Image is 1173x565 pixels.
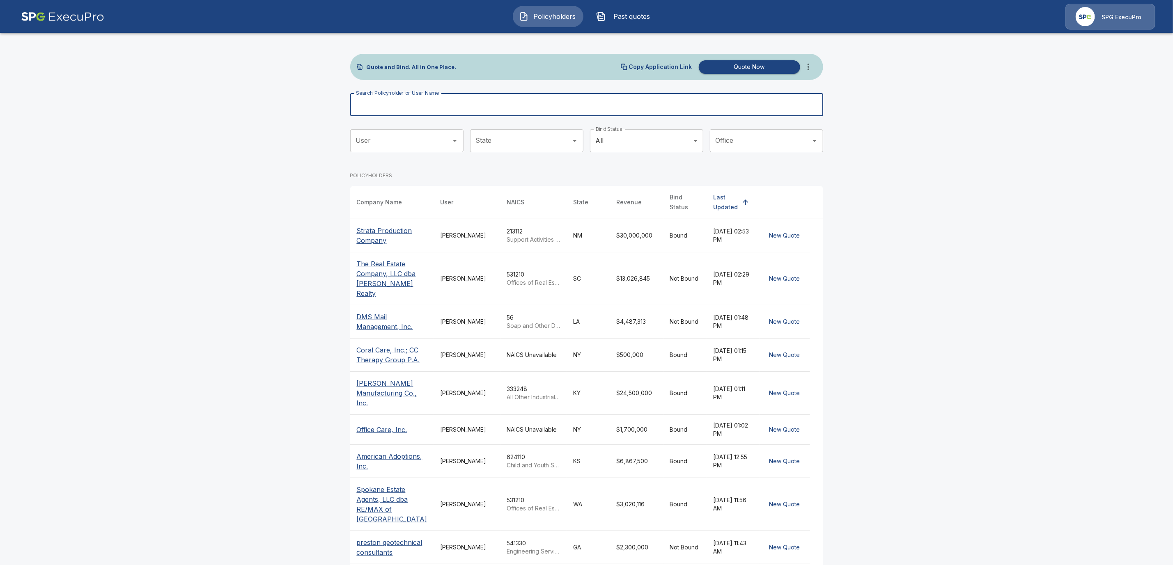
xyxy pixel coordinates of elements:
[507,385,560,401] div: 333248
[507,504,560,512] p: Offices of Real Estate Agents and Brokers
[507,453,560,469] div: 624110
[610,339,663,372] td: $500,000
[513,6,583,27] button: Policyholders IconPolicyholders
[567,219,610,252] td: NM
[610,478,663,531] td: $3,020,116
[567,478,610,531] td: WA
[567,252,610,305] td: SC
[766,348,803,363] button: New Quote
[441,389,494,397] div: [PERSON_NAME]
[596,126,622,133] label: Bind Status
[441,318,494,326] div: [PERSON_NAME]
[441,231,494,240] div: [PERSON_NAME]
[663,252,707,305] td: Not Bound
[707,372,760,415] td: [DATE] 01:11 PM
[441,457,494,465] div: [PERSON_NAME]
[441,543,494,551] div: [PERSON_NAME]
[617,197,642,207] div: Revenue
[663,415,707,445] td: Bound
[519,11,529,21] img: Policyholders Icon
[696,60,800,74] a: Quote Now
[357,259,427,298] p: The Real Estate Company, LLC dba [PERSON_NAME] Realty
[574,197,589,207] div: State
[610,531,663,564] td: $2,300,000
[567,415,610,445] td: NY
[21,4,104,30] img: AA Logo
[507,270,560,287] div: 531210
[707,305,760,339] td: [DATE] 01:48 PM
[663,339,707,372] td: Bound
[1076,7,1095,26] img: Agency Icon
[500,339,567,372] td: NAICS Unavailable
[567,445,610,478] td: KS
[357,451,427,471] p: American Adoptions, Inc.
[507,322,560,330] p: Soap and Other Detergent Manufacturing
[766,314,803,329] button: New Quote
[441,351,494,359] div: [PERSON_NAME]
[507,279,560,287] p: Offices of Real Estate Agents and Brokers
[610,415,663,445] td: $1,700,000
[707,415,760,445] td: [DATE] 01:02 PM
[569,135,581,146] button: Open
[357,378,427,408] p: [PERSON_NAME] Manufacturing Co., Inc.
[809,135,820,146] button: Open
[663,372,707,415] td: Bound
[507,461,560,469] p: Child and Youth Services
[357,197,402,207] div: Company Name
[766,422,803,437] button: New Quote
[610,445,663,478] td: $6,867,500
[567,531,610,564] td: GA
[629,64,692,70] p: Copy Application Link
[350,172,393,179] p: POLICYHOLDERS
[567,305,610,339] td: LA
[610,305,663,339] td: $4,487,313
[766,271,803,286] button: New Quote
[357,425,407,435] p: Office Care, Inc.
[1065,4,1155,30] a: Agency IconSPG ExecuPro
[663,186,707,219] th: Bind Status
[800,59,817,75] button: more
[357,485,427,524] p: Spokane Estate Agents, LLC dba RE/MAX of [GEOGRAPHIC_DATA]
[1102,13,1141,21] p: SPG ExecuPro
[441,197,454,207] div: User
[507,393,560,401] p: All Other Industrial Machinery Manufacturing
[766,386,803,401] button: New Quote
[507,313,560,330] div: 56
[610,252,663,305] td: $13,026,845
[609,11,654,21] span: Past quotes
[357,538,427,557] p: preston geotechnical consultants
[766,540,803,555] button: New Quote
[357,345,427,365] p: Coral Care, Inc.; CC Therapy Group P.A.
[507,547,560,556] p: Engineering Services
[567,372,610,415] td: KY
[663,531,707,564] td: Not Bound
[707,252,760,305] td: [DATE] 02:29 PM
[610,372,663,415] td: $24,500,000
[532,11,577,21] span: Policyholders
[357,312,427,332] p: DMS Mail Management, Inc.
[367,64,457,70] p: Quote and Bind. All in One Place.
[766,228,803,243] button: New Quote
[699,60,800,74] button: Quote Now
[590,129,703,152] div: All
[707,478,760,531] td: [DATE] 11:56 AM
[707,219,760,252] td: [DATE] 02:53 PM
[766,497,803,512] button: New Quote
[766,454,803,469] button: New Quote
[567,339,610,372] td: NY
[714,192,738,212] div: Last Updated
[610,219,663,252] td: $30,000,000
[663,445,707,478] td: Bound
[507,496,560,512] div: 531210
[500,415,567,445] td: NAICS Unavailable
[596,11,606,21] img: Past quotes Icon
[507,227,560,244] div: 213112
[507,539,560,556] div: 541330
[707,445,760,478] td: [DATE] 12:55 PM
[357,226,427,245] p: Strata Production Company
[590,6,661,27] button: Past quotes IconPast quotes
[663,478,707,531] td: Bound
[507,236,560,244] p: Support Activities for Oil and Gas Operations
[356,89,439,96] label: Search Policyholder or User Name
